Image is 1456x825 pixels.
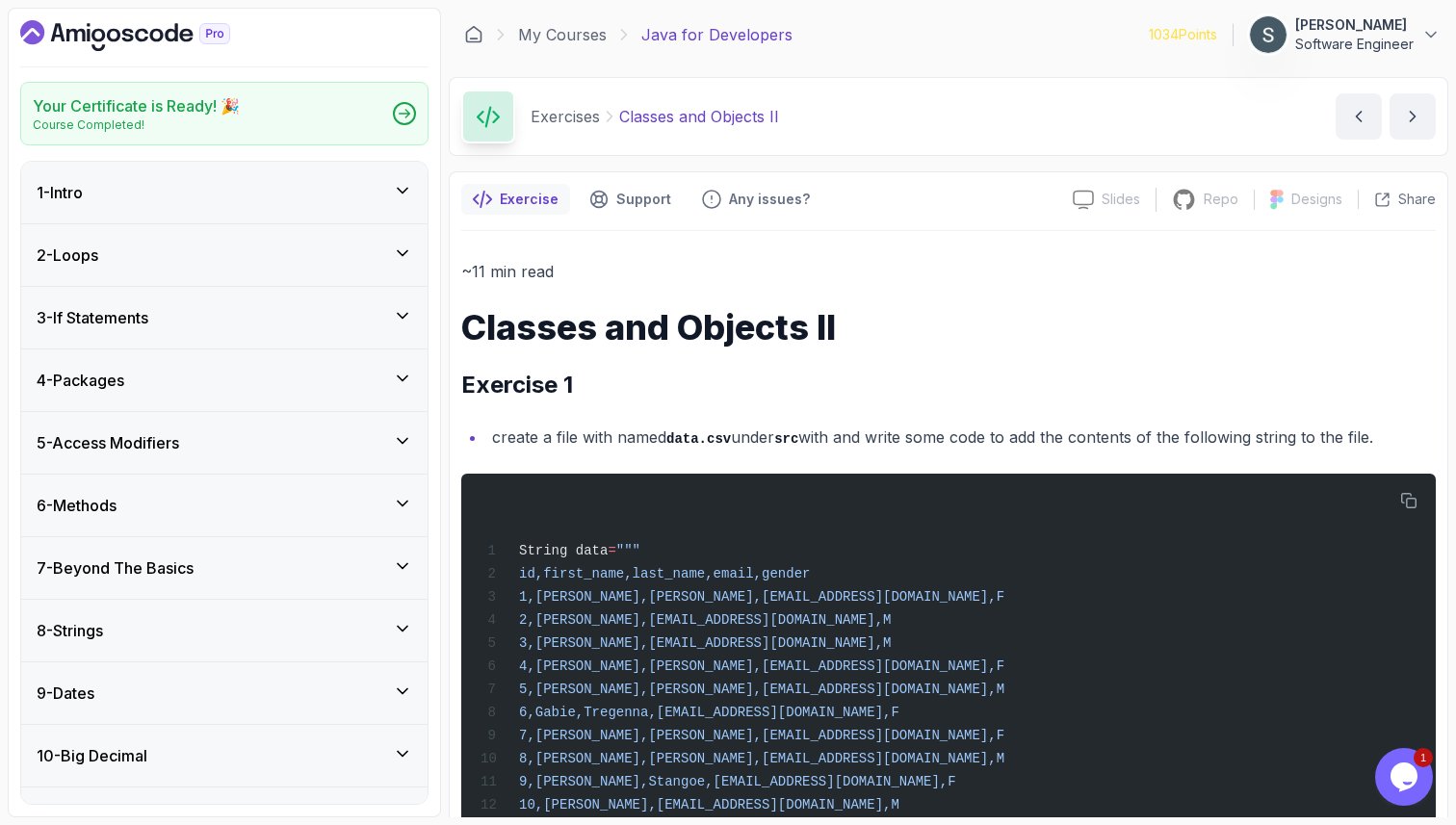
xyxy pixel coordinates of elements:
[37,369,124,392] h3: 4 - Packages
[37,619,103,642] h3: 8 - Strings
[1204,190,1238,209] p: Repo
[1375,748,1437,806] iframe: chat widget
[666,431,731,447] code: data.csv
[37,682,94,705] h3: 9 - Dates
[519,728,1004,743] span: 7,[PERSON_NAME],[PERSON_NAME],[EMAIL_ADDRESS][DOMAIN_NAME],F
[519,658,1004,674] span: 4,[PERSON_NAME],[PERSON_NAME],[EMAIL_ADDRESS][DOMAIN_NAME],F
[1102,190,1140,209] p: Slides
[33,94,240,117] h2: Your Certificate is Ready! 🎉
[33,117,240,133] p: Course Completed!
[519,797,899,812] span: 10,[PERSON_NAME],[EMAIL_ADDRESS][DOMAIN_NAME],M
[608,543,615,558] span: =
[729,190,810,209] p: Any issues?
[37,494,117,517] h3: 6 - Methods
[20,82,429,145] a: Your Certificate is Ready! 🎉Course Completed!
[1358,190,1436,209] button: Share
[1336,93,1382,140] button: previous content
[519,705,899,720] span: 6,Gabie,Tregenna,[EMAIL_ADDRESS][DOMAIN_NAME],F
[21,662,428,724] button: 9-Dates
[690,184,821,215] button: Feedback button
[37,181,83,204] h3: 1 - Intro
[21,600,428,661] button: 8-Strings
[486,424,1436,451] li: create a file with named under with and write some code to add the contents of the following stri...
[21,725,428,786] button: 10-Big Decimal
[519,751,1004,766] span: 8,[PERSON_NAME],[PERSON_NAME],[EMAIL_ADDRESS][DOMAIN_NAME],M
[37,244,98,267] h3: 2 - Loops
[21,349,428,411] button: 4-Packages
[519,612,891,628] span: 2,[PERSON_NAME],[EMAIL_ADDRESS][DOMAIN_NAME],M
[616,543,640,558] span: """
[578,184,683,215] button: Support button
[21,475,428,536] button: 6-Methods
[1291,190,1342,209] p: Designs
[641,23,793,46] p: Java for Developers
[1295,15,1414,35] p: [PERSON_NAME]
[21,412,428,474] button: 5-Access Modifiers
[464,25,483,44] a: Dashboard
[461,370,1436,400] h2: Exercise 1
[519,682,1004,697] span: 5,[PERSON_NAME],[PERSON_NAME],[EMAIL_ADDRESS][DOMAIN_NAME],M
[519,774,956,789] span: 9,[PERSON_NAME],Stangoe,[EMAIL_ADDRESS][DOMAIN_NAME],F
[461,184,570,215] button: notes button
[37,431,179,454] h3: 5 - Access Modifiers
[461,308,1436,347] h1: Classes and Objects II
[500,190,559,209] p: Exercise
[1249,15,1441,54] button: user profile image[PERSON_NAME]Software Engineer
[1398,190,1436,209] p: Share
[37,744,147,767] h3: 10 - Big Decimal
[1250,16,1287,53] img: user profile image
[519,589,1004,605] span: 1,[PERSON_NAME],[PERSON_NAME],[EMAIL_ADDRESS][DOMAIN_NAME],F
[37,556,194,580] h3: 7 - Beyond The Basics
[531,105,600,128] p: Exercises
[37,306,148,329] h3: 3 - If Statements
[519,635,891,651] span: 3,[PERSON_NAME],[EMAIL_ADDRESS][DOMAIN_NAME],M
[1149,25,1217,44] p: 1034 Points
[774,431,798,447] code: src
[461,258,1436,285] p: ~11 min read
[619,105,779,128] p: Classes and Objects II
[20,20,274,51] a: Dashboard
[519,566,810,581] span: id,first_name,last_name,email,gender
[21,162,428,223] button: 1-Intro
[21,287,428,348] button: 3-If Statements
[616,190,671,209] p: Support
[1295,35,1414,54] p: Software Engineer
[518,23,607,46] a: My Courses
[519,543,608,558] span: String data
[21,224,428,286] button: 2-Loops
[21,537,428,599] button: 7-Beyond The Basics
[1390,93,1436,140] button: next content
